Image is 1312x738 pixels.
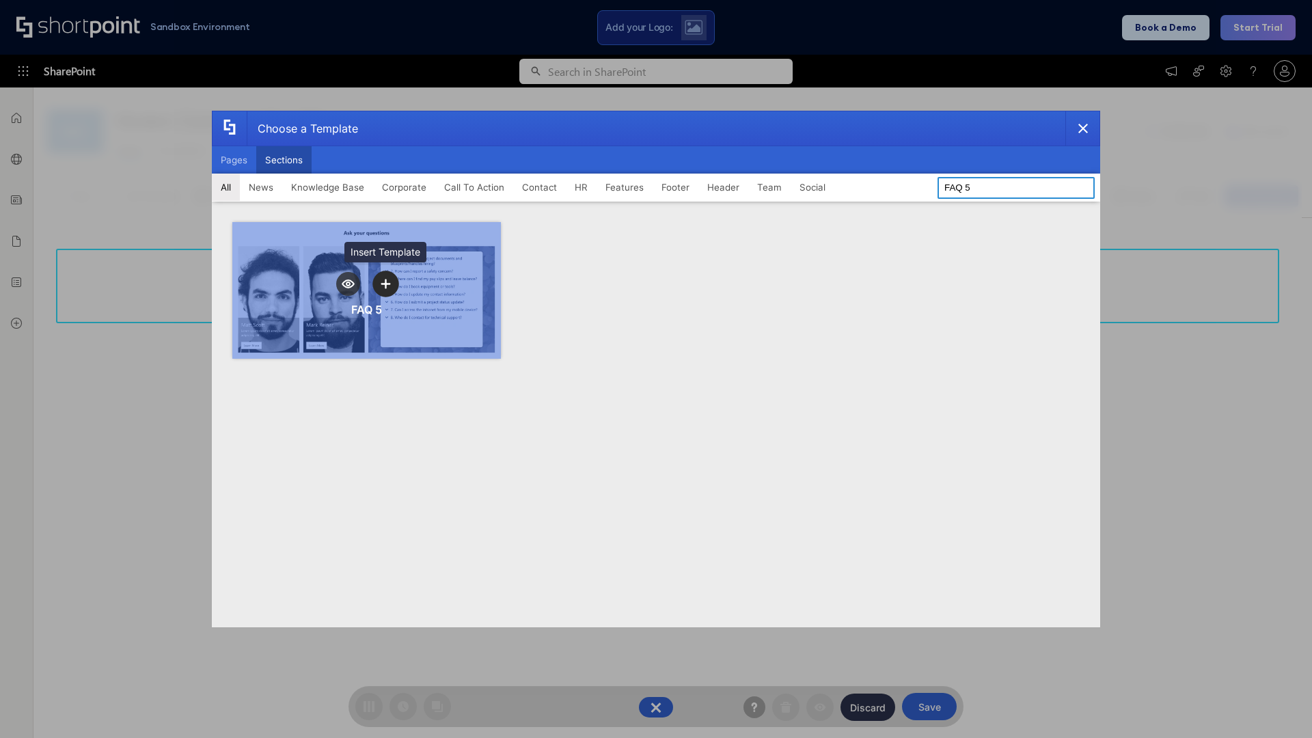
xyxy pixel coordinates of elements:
button: Team [748,174,791,201]
iframe: Chat Widget [1244,672,1312,738]
button: Call To Action [435,174,513,201]
button: Contact [513,174,566,201]
button: Knowledge Base [282,174,373,201]
button: Pages [212,146,256,174]
button: All [212,174,240,201]
input: Search [938,177,1095,199]
button: Features [597,174,653,201]
button: Sections [256,146,312,174]
button: HR [566,174,597,201]
button: Footer [653,174,698,201]
button: Corporate [373,174,435,201]
div: FAQ 5 [351,303,382,316]
button: Header [698,174,748,201]
div: Choose a Template [247,111,358,146]
button: Social [791,174,834,201]
div: template selector [212,111,1100,627]
button: News [240,174,282,201]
